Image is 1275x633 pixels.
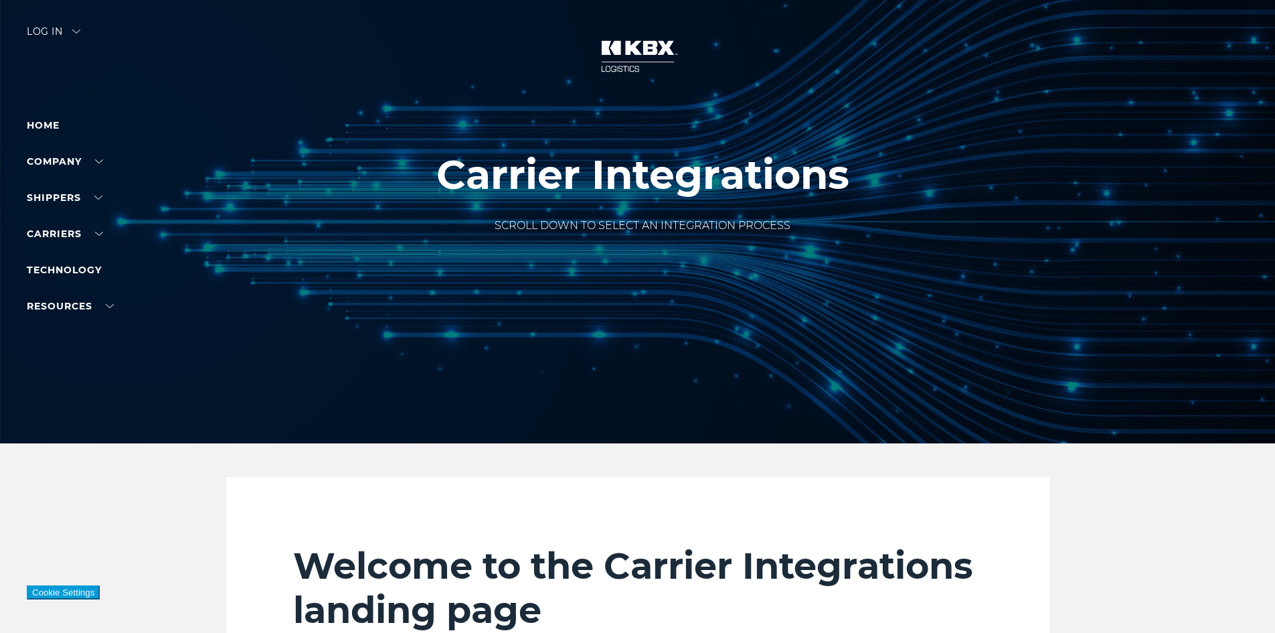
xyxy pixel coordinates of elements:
[27,119,60,131] a: Home
[27,192,102,204] a: SHIPPERS
[436,218,849,234] p: SCROLL DOWN TO SELECT AN INTEGRATION PROCESS
[588,27,688,86] img: kbx logo
[27,27,80,46] div: Log in
[27,264,102,276] a: Technology
[27,585,100,600] button: Cookie Settings
[436,152,849,198] h1: Carrier Integrations
[27,300,114,312] a: RESOURCES
[293,544,983,632] h2: Welcome to the Carrier Integrations landing page
[27,155,103,167] a: Company
[72,29,80,33] img: arrow
[27,228,103,240] a: Carriers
